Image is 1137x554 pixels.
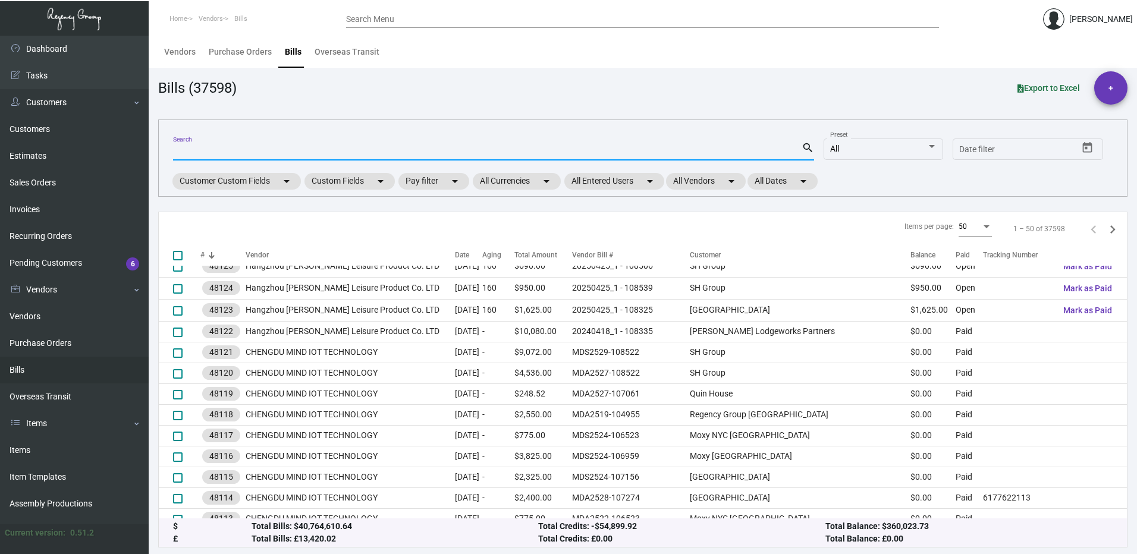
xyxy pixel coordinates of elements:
div: Aging [482,250,501,261]
td: [DATE] [455,383,482,404]
td: CHENGDU MIND IOT TECHNOLOGY [246,383,455,404]
td: [DATE] [455,467,482,487]
span: Mark as Paid [1063,306,1112,315]
span: Mark as Paid [1063,284,1112,293]
td: Paid [956,487,982,508]
td: Paid [956,383,982,404]
mat-chip: 48116 [202,449,240,463]
td: - [482,487,514,508]
span: Vendors [199,15,223,23]
td: [DATE] [455,255,482,277]
td: $0.00 [910,467,956,487]
mat-chip: Pay filter [398,173,469,190]
td: Paid [956,508,982,529]
div: Total Balance: £0.00 [825,533,1113,545]
td: SH Group [690,363,910,383]
button: Previous page [1084,219,1103,238]
mat-icon: arrow_drop_down [373,174,388,188]
td: $1,625.00 [910,299,956,321]
td: MDA2519-104955 [572,404,690,425]
div: Tracking Number [983,250,1038,261]
div: Vendor [246,250,455,261]
div: Total Bills: $40,764,610.64 [252,520,539,533]
div: Date [455,250,469,261]
button: Open calendar [1078,138,1097,158]
div: Paid [956,250,982,261]
td: Paid [956,467,982,487]
div: Customer [690,250,910,261]
button: + [1094,71,1127,105]
span: Home [169,15,187,23]
div: Vendor [246,250,269,261]
td: Hangzhou [PERSON_NAME] Leisure Product Co. LTD [246,299,455,321]
td: Moxy [GEOGRAPHIC_DATA] [690,446,910,467]
mat-chip: 48121 [202,345,240,359]
div: # [200,250,205,261]
button: Mark as Paid [1054,278,1122,299]
div: Paid [956,250,970,261]
td: $1,625.00 [514,299,572,321]
div: Overseas Transit [315,46,379,58]
mat-chip: 48114 [202,491,240,505]
span: 50 [959,222,967,231]
span: Export to Excel [1017,83,1080,93]
div: Current version: [5,527,65,539]
td: SH Group [690,342,910,363]
div: Bills (37598) [158,77,237,99]
td: MDS2529-108522 [572,342,690,363]
mat-chip: 48125 [202,259,240,273]
td: Hangzhou [PERSON_NAME] Leisure Product Co. LTD [246,277,455,299]
td: MDS2524-106523 [572,425,690,446]
td: SH Group [690,255,910,277]
mat-chip: 48123 [202,303,240,317]
td: [DATE] [455,321,482,342]
td: [GEOGRAPHIC_DATA] [690,487,910,508]
div: Vendors [164,46,196,58]
button: Mark as Paid [1054,256,1122,277]
td: $690.00 [514,255,572,277]
td: - [482,446,514,467]
td: $0.00 [910,342,956,363]
td: - [482,425,514,446]
td: MDS2524-107156 [572,467,690,487]
mat-chip: 48118 [202,408,240,421]
mat-icon: search [802,141,814,155]
mat-chip: All Dates [747,173,818,190]
mat-chip: All Vendors [666,173,746,190]
td: 20250425_1 - 108325 [572,299,690,321]
mat-chip: All Entered Users [564,173,664,190]
td: $0.00 [910,363,956,383]
td: SH Group [690,277,910,299]
td: $0.00 [910,404,956,425]
div: Total Credits: -$54,899.92 [538,520,825,533]
td: - [482,404,514,425]
td: $9,072.00 [514,342,572,363]
td: Open [956,277,982,299]
td: Paid [956,321,982,342]
td: [DATE] [455,277,482,299]
td: CHENGDU MIND IOT TECHNOLOGY [246,425,455,446]
td: - [482,342,514,363]
mat-chip: 48122 [202,325,240,338]
td: CHENGDU MIND IOT TECHNOLOGY [246,363,455,383]
div: 0.51.2 [70,527,94,539]
mat-chip: 48117 [202,429,240,442]
img: admin@bootstrapmaster.com [1043,8,1064,30]
div: Purchase Orders [209,46,272,58]
td: 6177622113 [983,487,1054,508]
td: 160 [482,277,514,299]
td: $0.00 [910,487,956,508]
td: $0.00 [910,383,956,404]
td: CHENGDU MIND IOT TECHNOLOGY [246,342,455,363]
td: $690.00 [910,255,956,277]
div: Items per page: [904,221,954,232]
td: CHENGDU MIND IOT TECHNOLOGY [246,508,455,529]
td: $2,550.00 [514,404,572,425]
td: CHENGDU MIND IOT TECHNOLOGY [246,446,455,467]
div: Balance [910,250,935,261]
td: Hangzhou [PERSON_NAME] Leisure Product Co. LTD [246,321,455,342]
mat-chip: All Currencies [473,173,561,190]
input: End date [1006,145,1063,155]
div: Total Amount [514,250,572,261]
td: - [482,363,514,383]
